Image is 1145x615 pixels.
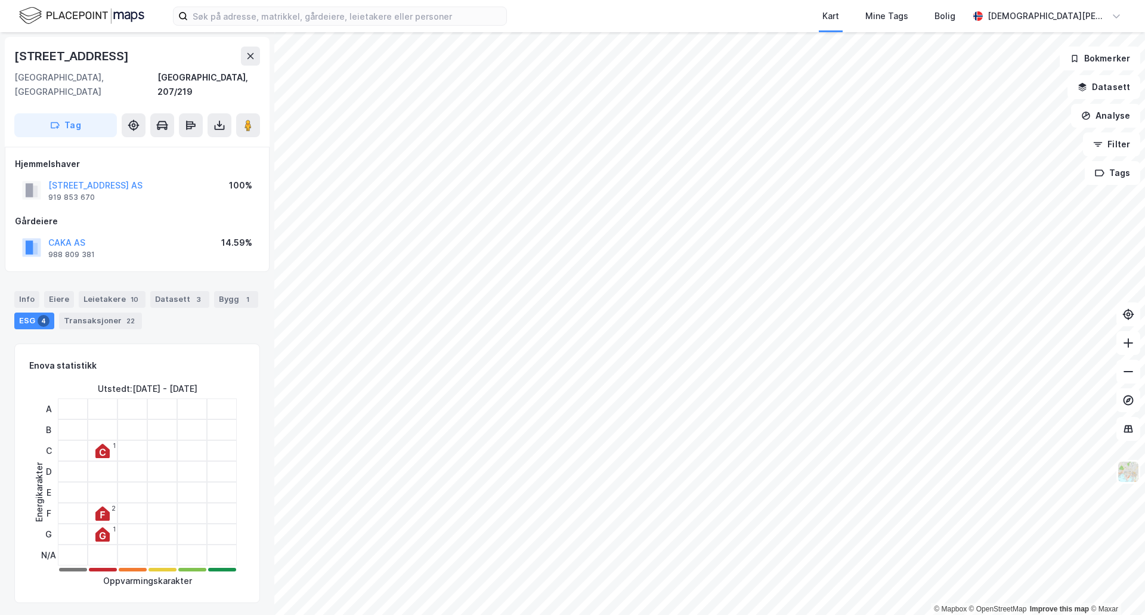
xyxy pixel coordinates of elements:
a: Improve this map [1030,605,1089,613]
button: Tags [1085,161,1140,185]
div: 1 [113,442,116,449]
div: Leietakere [79,291,146,308]
div: Oppvarmingskarakter [103,574,192,588]
div: Info [14,291,39,308]
div: E [41,482,56,503]
div: [GEOGRAPHIC_DATA], 207/219 [157,70,260,99]
div: Kart [822,9,839,23]
div: 2 [112,505,116,512]
button: Filter [1083,132,1140,156]
div: D [41,461,56,482]
div: Utstedt : [DATE] - [DATE] [98,382,197,396]
input: Søk på adresse, matrikkel, gårdeiere, leietakere eller personer [188,7,506,25]
div: 14.59% [221,236,252,250]
div: 1 [242,293,253,305]
a: Mapbox [934,605,967,613]
div: N/A [41,545,56,565]
div: G [41,524,56,545]
div: Mine Tags [865,9,908,23]
div: Kontrollprogram for chat [1085,558,1145,615]
img: logo.f888ab2527a4732fd821a326f86c7f29.svg [19,5,144,26]
div: Enova statistikk [29,359,97,373]
div: 100% [229,178,252,193]
button: Tag [14,113,117,137]
div: A [41,398,56,419]
div: 4 [38,315,49,327]
div: B [41,419,56,440]
button: Bokmerker [1060,47,1140,70]
div: Bygg [214,291,258,308]
a: OpenStreetMap [969,605,1027,613]
div: [STREET_ADDRESS] [14,47,131,66]
div: F [41,503,56,524]
div: 988 809 381 [48,250,95,259]
iframe: Chat Widget [1085,558,1145,615]
button: Datasett [1067,75,1140,99]
div: 1 [113,526,116,533]
div: Hjemmelshaver [15,157,259,171]
div: 3 [193,293,205,305]
button: Analyse [1071,104,1140,128]
div: Datasett [150,291,209,308]
div: [GEOGRAPHIC_DATA], [GEOGRAPHIC_DATA] [14,70,157,99]
img: Z [1117,461,1140,483]
div: 919 853 670 [48,193,95,202]
div: C [41,440,56,461]
div: ESG [14,313,54,329]
div: 22 [124,315,137,327]
div: Transaksjoner [59,313,142,329]
div: Eiere [44,291,74,308]
div: [DEMOGRAPHIC_DATA][PERSON_NAME] [988,9,1107,23]
div: 10 [128,293,141,305]
div: Energikarakter [32,462,47,522]
div: Bolig [934,9,955,23]
div: Gårdeiere [15,214,259,228]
